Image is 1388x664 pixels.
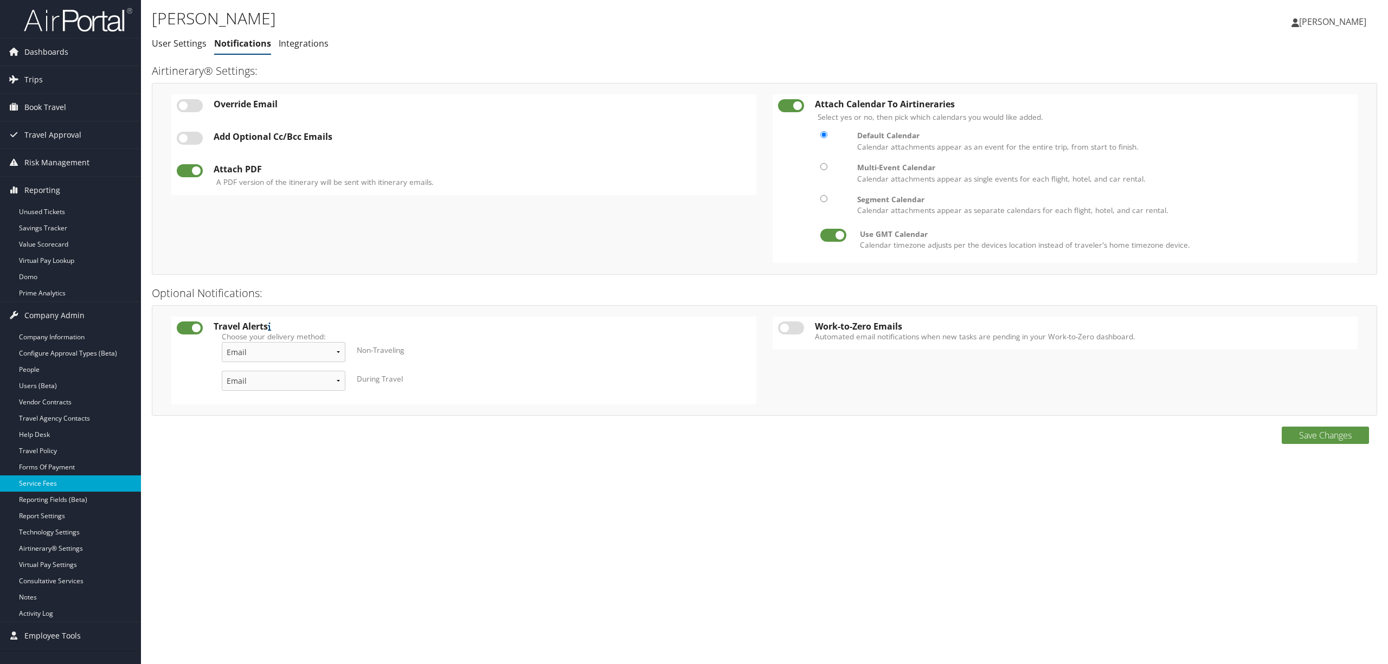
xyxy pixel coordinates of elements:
span: Trips [24,66,43,93]
label: Choose your delivery method: [222,331,743,342]
label: Calendar attachments appear as an event for the entire trip, from start to finish. [857,130,1347,152]
span: Company Admin [24,302,85,329]
label: Non-Traveling [357,345,404,356]
span: Employee Tools [24,622,81,649]
div: Work-to-Zero Emails [815,321,1352,331]
h1: [PERSON_NAME] [152,7,969,30]
label: Select yes or no, then pick which calendars you would like added. [818,112,1043,123]
div: Use GMT Calendar [860,229,1190,240]
span: Reporting [24,177,60,204]
div: Attach Calendar To Airtineraries [815,99,1352,109]
label: Calendar timezone adjusts per the devices location instead of traveler's home timezone device. [860,229,1190,251]
span: Dashboards [24,38,68,66]
div: Add Optional Cc/Bcc Emails [214,132,751,141]
img: airportal-logo.png [24,7,132,33]
div: Travel Alerts [214,321,751,331]
span: [PERSON_NAME] [1299,16,1366,28]
a: Integrations [279,37,329,49]
div: Override Email [214,99,751,109]
label: During Travel [357,373,403,384]
a: User Settings [152,37,207,49]
label: Automated email notifications when new tasks are pending in your Work-to-Zero dashboard. [815,331,1352,342]
label: A PDF version of the itinerary will be sent with itinerary emails. [216,177,434,188]
label: Calendar attachments appear as single events for each flight, hotel, and car rental. [857,162,1347,184]
h3: Airtinerary® Settings: [152,63,1377,79]
div: Attach PDF [214,164,751,174]
div: Default Calendar [857,130,1347,141]
span: Travel Approval [24,121,81,149]
h3: Optional Notifications: [152,286,1377,301]
span: Book Travel [24,94,66,121]
a: Notifications [214,37,271,49]
div: Segment Calendar [857,194,1347,205]
label: Calendar attachments appear as separate calendars for each flight, hotel, and car rental. [857,194,1347,216]
a: [PERSON_NAME] [1291,5,1377,38]
button: Save Changes [1282,427,1369,444]
div: Multi-Event Calendar [857,162,1347,173]
span: Risk Management [24,149,89,176]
